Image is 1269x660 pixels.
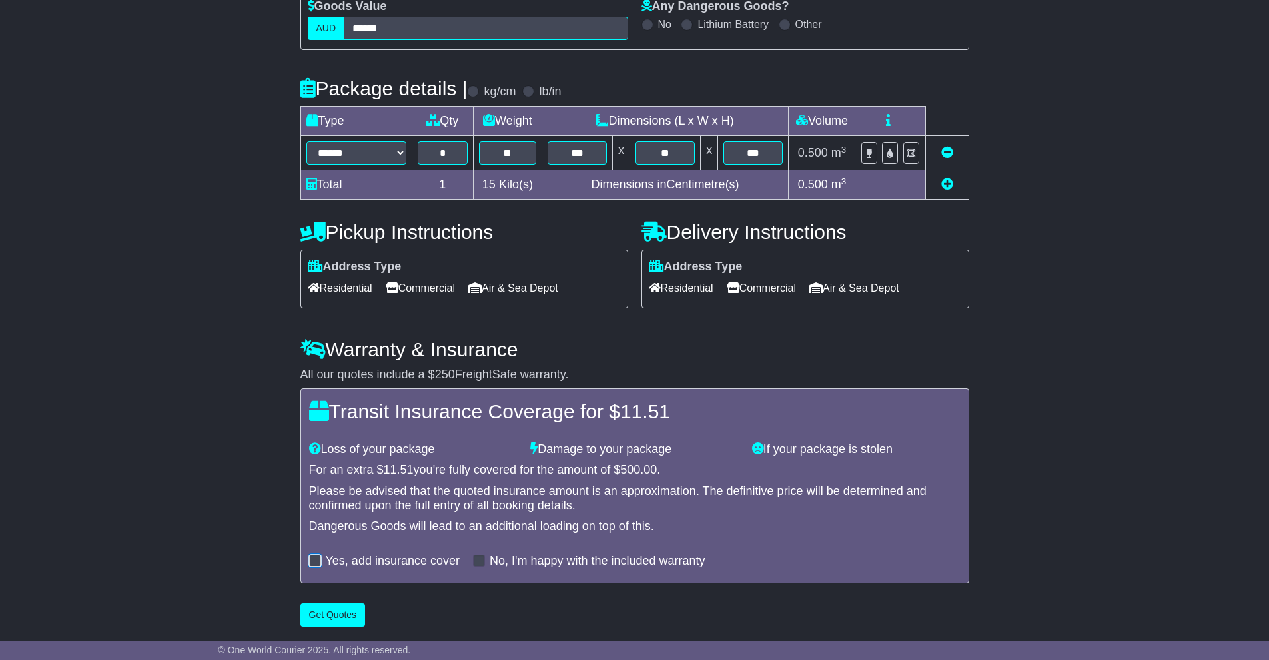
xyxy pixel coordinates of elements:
span: 250 [435,368,455,381]
h4: Warranty & Insurance [300,338,969,360]
td: Kilo(s) [474,170,542,200]
td: Dimensions in Centimetre(s) [542,170,789,200]
label: AUD [308,17,345,40]
sup: 3 [841,145,847,155]
label: kg/cm [484,85,516,99]
label: Lithium Battery [697,18,769,31]
span: 11.51 [620,400,670,422]
div: Dangerous Goods will lead to an additional loading on top of this. [309,519,961,534]
div: For an extra $ you're fully covered for the amount of $ . [309,463,961,478]
td: Type [300,107,412,136]
span: Air & Sea Depot [468,278,558,298]
span: 0.500 [798,178,828,191]
label: Yes, add insurance cover [326,554,460,569]
h4: Package details | [300,77,468,99]
label: Address Type [649,260,743,274]
span: Commercial [386,278,455,298]
label: No [658,18,671,31]
h4: Delivery Instructions [641,221,969,243]
div: Damage to your package [524,442,745,457]
span: m [831,178,847,191]
span: m [831,146,847,159]
span: 0.500 [798,146,828,159]
sup: 3 [841,176,847,186]
div: Please be advised that the quoted insurance amount is an approximation. The definitive price will... [309,484,961,513]
span: Commercial [727,278,796,298]
span: Residential [649,278,713,298]
button: Get Quotes [300,603,366,627]
a: Add new item [941,178,953,191]
label: lb/in [539,85,561,99]
h4: Transit Insurance Coverage for $ [309,400,961,422]
label: Other [795,18,822,31]
span: © One World Courier 2025. All rights reserved. [218,645,411,655]
a: Remove this item [941,146,953,159]
span: Air & Sea Depot [809,278,899,298]
td: Qty [412,107,474,136]
div: If your package is stolen [745,442,967,457]
span: 500.00 [620,463,657,476]
label: No, I'm happy with the included warranty [490,554,705,569]
td: Weight [474,107,542,136]
td: Volume [789,107,855,136]
div: Loss of your package [302,442,524,457]
td: x [612,136,630,170]
td: 1 [412,170,474,200]
td: x [701,136,718,170]
span: 15 [482,178,496,191]
div: All our quotes include a $ FreightSafe warranty. [300,368,969,382]
span: 11.51 [384,463,414,476]
td: Total [300,170,412,200]
span: Residential [308,278,372,298]
h4: Pickup Instructions [300,221,628,243]
td: Dimensions (L x W x H) [542,107,789,136]
label: Address Type [308,260,402,274]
